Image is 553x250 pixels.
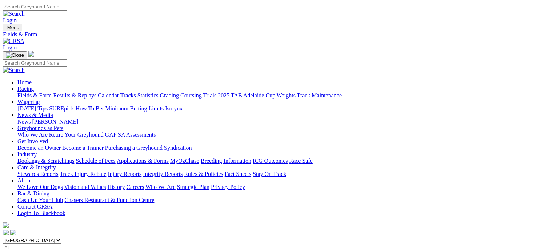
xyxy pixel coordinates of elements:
input: Search [3,59,67,67]
a: Vision and Values [64,184,106,190]
a: Applications & Forms [117,158,169,164]
a: Trials [203,92,216,98]
a: Login To Blackbook [17,210,65,216]
a: Bar & Dining [17,190,49,197]
div: About [17,184,550,190]
div: Industry [17,158,550,164]
a: Race Safe [289,158,312,164]
a: 2025 TAB Adelaide Cup [218,92,275,98]
img: Search [3,67,25,73]
div: News & Media [17,118,550,125]
a: Who We Are [17,132,48,138]
a: MyOzChase [170,158,199,164]
a: Stewards Reports [17,171,58,177]
a: [PERSON_NAME] [32,118,78,125]
a: News & Media [17,112,53,118]
a: News [17,118,31,125]
a: How To Bet [76,105,104,112]
a: Tracks [120,92,136,98]
div: Care & Integrity [17,171,550,177]
a: Industry [17,151,37,157]
a: Login [3,17,17,23]
a: Injury Reports [108,171,141,177]
a: Rules & Policies [184,171,223,177]
img: facebook.svg [3,230,9,235]
a: Purchasing a Greyhound [105,145,163,151]
a: Stay On Track [253,171,286,177]
a: Care & Integrity [17,164,56,170]
a: [DATE] Tips [17,105,48,112]
a: Wagering [17,99,40,105]
a: Coursing [180,92,202,98]
a: Cash Up Your Club [17,197,63,203]
a: History [107,184,125,190]
img: GRSA [3,38,24,44]
div: Get Involved [17,145,550,151]
a: Isolynx [165,105,183,112]
a: Weights [277,92,296,98]
a: Login [3,44,17,51]
div: Bar & Dining [17,197,550,203]
a: Grading [160,92,179,98]
img: logo-grsa-white.png [28,51,34,57]
a: We Love Our Dogs [17,184,63,190]
div: Wagering [17,105,550,112]
a: Contact GRSA [17,203,52,210]
a: Calendar [98,92,119,98]
a: Chasers Restaurant & Function Centre [64,197,154,203]
a: Greyhounds as Pets [17,125,63,131]
a: Track Injury Rebate [60,171,106,177]
a: Become a Trainer [62,145,104,151]
a: Home [17,79,32,85]
a: Retire Your Greyhound [49,132,104,138]
a: Careers [126,184,144,190]
a: About [17,177,32,184]
button: Toggle navigation [3,51,27,59]
a: Racing [17,86,34,92]
a: Privacy Policy [211,184,245,190]
a: ICG Outcomes [253,158,288,164]
a: Schedule of Fees [76,158,115,164]
a: Fact Sheets [225,171,251,177]
div: Greyhounds as Pets [17,132,550,138]
div: Racing [17,92,550,99]
img: Close [6,52,24,58]
a: Who We Are [145,184,176,190]
a: Results & Replays [53,92,96,98]
a: Bookings & Scratchings [17,158,74,164]
img: logo-grsa-white.png [3,222,9,228]
input: Search [3,3,67,11]
a: Become an Owner [17,145,61,151]
a: Get Involved [17,138,48,144]
a: Minimum Betting Limits [105,105,164,112]
a: Integrity Reports [143,171,183,177]
button: Toggle navigation [3,24,22,31]
a: Statistics [137,92,159,98]
img: Search [3,11,25,17]
a: Syndication [164,145,192,151]
a: SUREpick [49,105,74,112]
img: twitter.svg [10,230,16,235]
a: Fields & Form [17,92,52,98]
span: Menu [7,25,19,30]
a: Track Maintenance [297,92,342,98]
a: Fields & Form [3,31,550,38]
a: Strategic Plan [177,184,209,190]
a: Breeding Information [201,158,251,164]
a: GAP SA Assessments [105,132,156,138]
